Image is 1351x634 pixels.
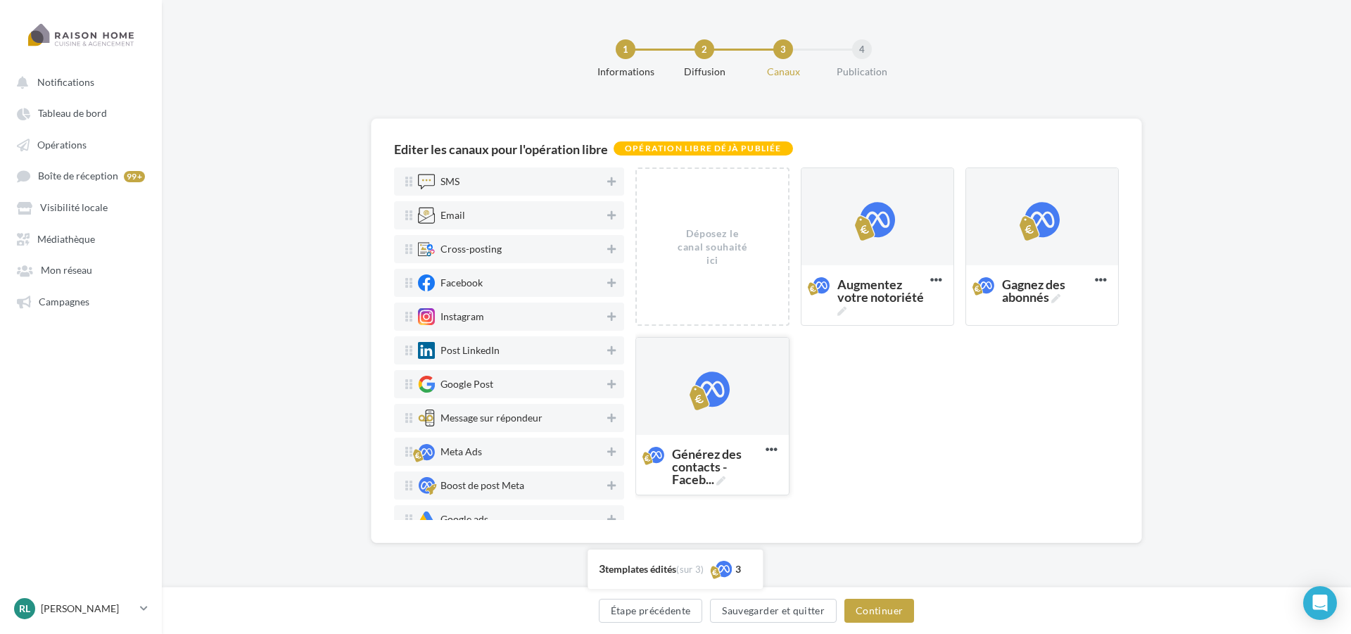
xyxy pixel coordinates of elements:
a: Boîte de réception 99+ [8,163,153,189]
div: Boost de post Meta [440,481,524,490]
div: Post LinkedIn [440,345,500,355]
button: Sauvegarder et quitter [710,599,837,623]
div: 3 [773,39,793,59]
div: Email [440,210,465,220]
div: SMS [440,177,459,186]
span: Boîte de réception [38,170,118,182]
a: Médiathèque [8,226,153,251]
div: 99+ [124,171,145,182]
span: Opérations [37,139,87,151]
div: Cross-posting [440,244,502,254]
div: 4 [852,39,872,59]
div: Publication [817,65,907,79]
span: Augmentez votre notoriété [837,278,925,316]
span: Notifications [37,76,94,88]
span: templates édités [605,563,676,575]
a: Campagnes [8,289,153,314]
span: 3 [599,562,605,575]
span: Gagnez des abonnés [1002,278,1089,303]
a: Opérations [8,132,153,157]
span: Augmentez votre notoriété [813,278,930,293]
p: [PERSON_NAME] [41,602,134,616]
div: Google Post [440,379,493,389]
button: Notifications [8,69,148,94]
span: (sur 3) [676,564,704,575]
div: Informations [581,65,671,79]
span: Visibilité locale [40,202,108,214]
div: Open Intercom Messenger [1303,586,1337,620]
div: 3 [735,562,741,576]
div: Meta Ads [440,447,482,457]
span: Tableau de bord [38,108,107,120]
span: Médiathèque [37,233,95,245]
span: Gagnez des abonnés [977,278,1095,293]
span: RL [19,602,30,616]
button: Étape précédente [599,599,703,623]
div: Google ads [440,514,488,524]
div: Instagram [440,312,484,322]
div: Message sur répondeur [440,413,543,423]
div: Facebook [440,278,483,288]
button: Continuer [844,599,914,623]
span: Campagnes [39,296,89,308]
div: Diffusion [659,65,749,79]
div: 1 [616,39,635,59]
a: Mon réseau [8,257,153,282]
div: Déposez le canal souhaité ici [675,227,750,267]
div: Opération libre déjà publiée [614,141,793,156]
div: Editer les canaux pour l'opération libre [394,143,608,156]
span: Générez des contacts - Faceb [672,448,759,486]
span: Générez des contacts - Facebook Lead Ads 3 mois [647,448,765,463]
a: Visibilité locale [8,194,153,220]
span: Mon réseau [41,265,92,277]
a: RL [PERSON_NAME] [11,595,151,622]
a: Tableau de bord [8,100,153,125]
div: 2 [694,39,714,59]
div: Canaux [738,65,828,79]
